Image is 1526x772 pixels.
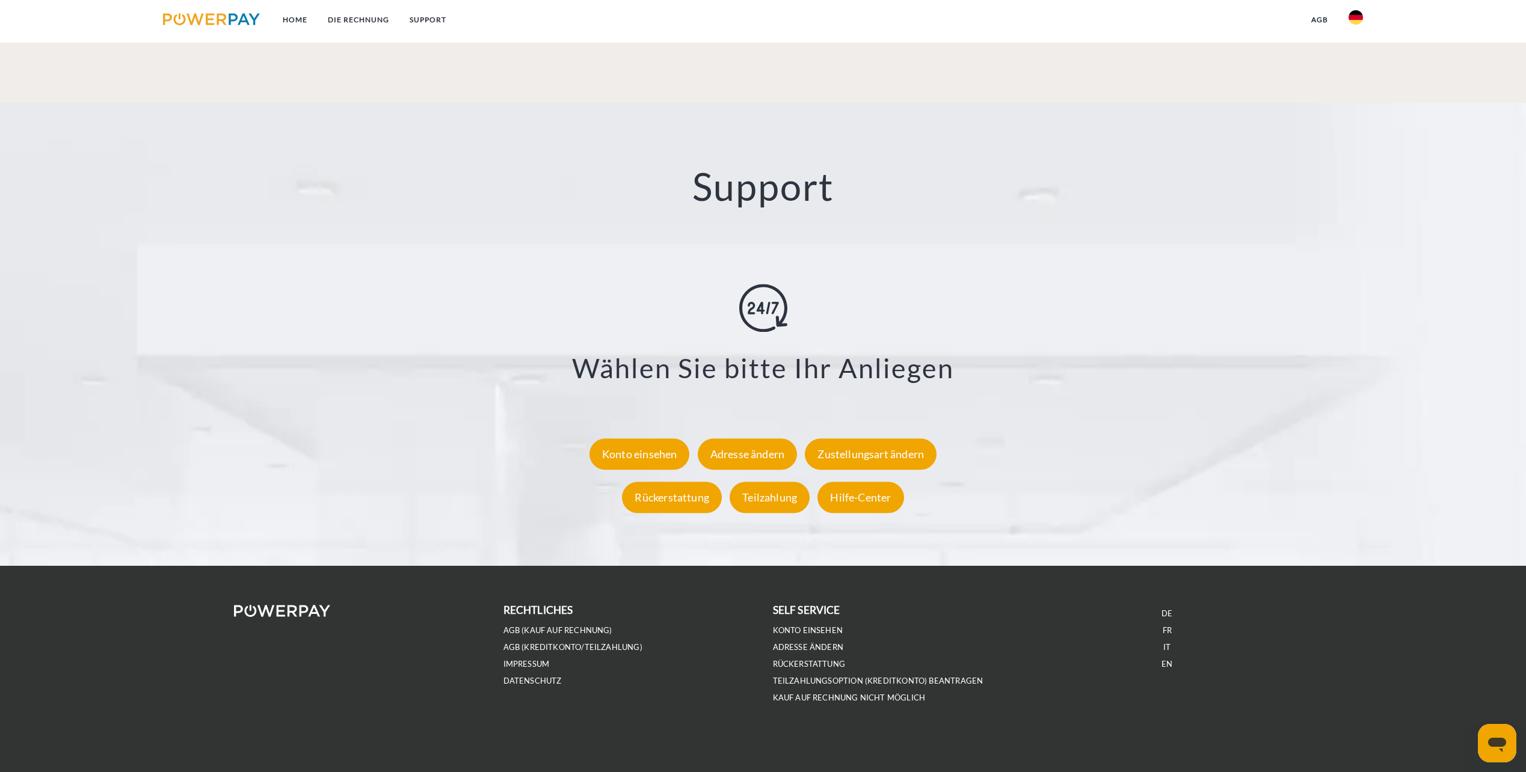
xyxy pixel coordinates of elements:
[817,482,903,513] div: Hilfe-Center
[272,9,318,31] a: Home
[503,604,573,616] b: rechtliches
[695,447,801,461] a: Adresse ändern
[503,625,612,636] a: AGB (Kauf auf Rechnung)
[586,447,693,461] a: Konto einsehen
[773,676,983,686] a: Teilzahlungsoption (KREDITKONTO) beantragen
[773,642,844,652] a: Adresse ändern
[739,284,787,332] img: online-shopping.svg
[619,491,725,504] a: Rückerstattung
[76,163,1450,210] h2: Support
[399,9,457,31] a: SUPPORT
[802,447,940,461] a: Zustellungsart ändern
[1301,9,1338,31] a: agb
[318,9,399,31] a: DIE RECHNUNG
[1349,10,1363,25] img: de
[773,604,840,616] b: self service
[698,438,798,470] div: Adresse ändern
[503,642,642,652] a: AGB (Kreditkonto/Teilzahlung)
[805,438,937,470] div: Zustellungsart ändern
[91,351,1435,385] h3: Wählen Sie bitte Ihr Anliegen
[503,659,550,669] a: IMPRESSUM
[589,438,690,470] div: Konto einsehen
[814,491,906,504] a: Hilfe-Center
[234,605,331,617] img: logo-powerpay-white.svg
[773,625,843,636] a: Konto einsehen
[1478,724,1516,762] iframe: Schaltfläche zum Öffnen des Messaging-Fensters
[730,482,810,513] div: Teilzahlung
[727,491,813,504] a: Teilzahlung
[773,693,926,703] a: Kauf auf Rechnung nicht möglich
[1161,608,1172,619] a: DE
[773,659,846,669] a: Rückerstattung
[503,676,562,686] a: DATENSCHUTZ
[1163,642,1171,652] a: IT
[163,13,260,25] img: logo-powerpay.svg
[622,482,722,513] div: Rückerstattung
[1163,625,1172,636] a: FR
[1161,659,1172,669] a: EN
